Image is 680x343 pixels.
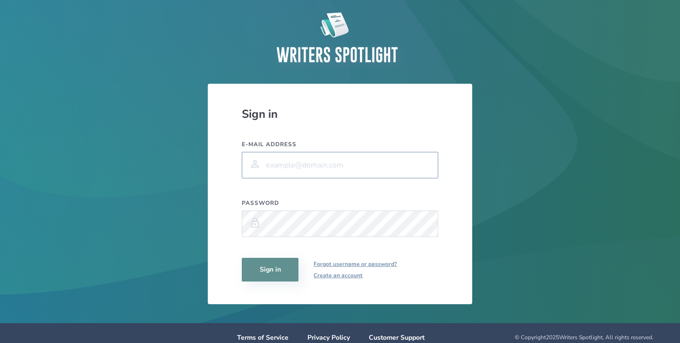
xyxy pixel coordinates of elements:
div: Sign in [242,106,438,122]
label: E-mail address [242,141,438,148]
a: Privacy Policy [307,333,350,342]
button: Sign in [242,258,298,281]
label: Password [242,199,438,207]
a: Customer Support [369,333,425,342]
a: Terms of Service [237,333,289,342]
div: © Copyright 2025 Writers Spotlight, All rights reserved. [438,334,654,341]
a: Create an account [314,270,397,281]
input: example@domain.com [242,152,438,178]
a: Forgot username or password? [314,258,397,270]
